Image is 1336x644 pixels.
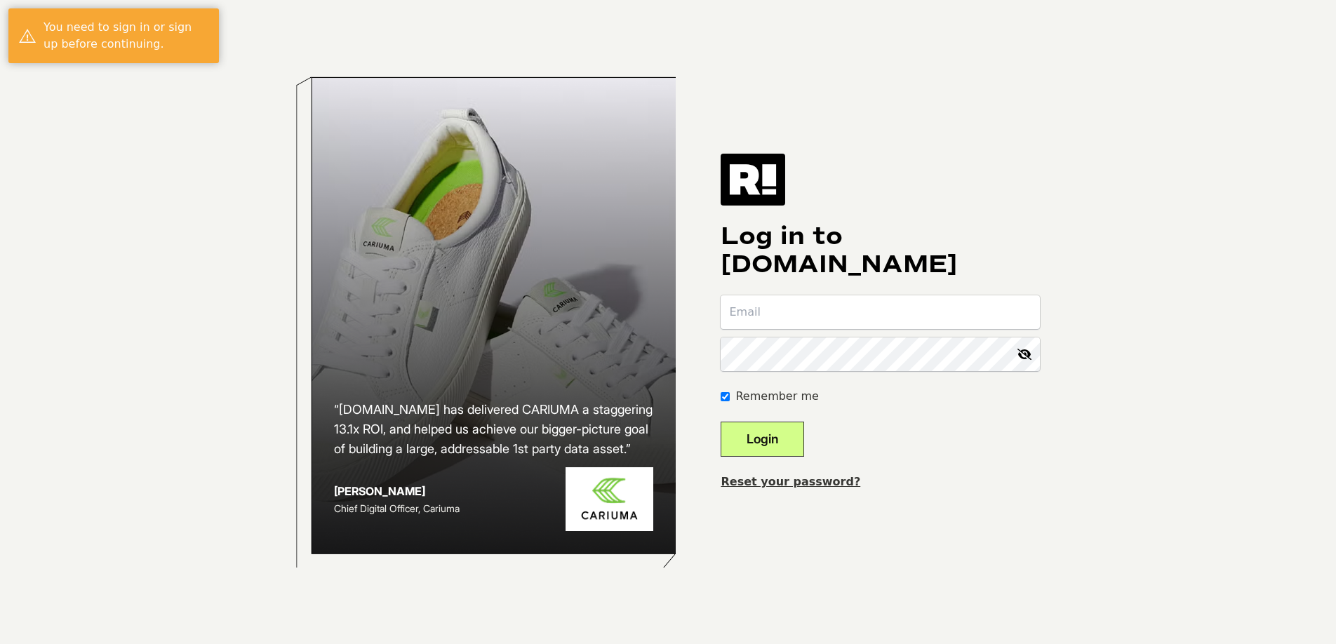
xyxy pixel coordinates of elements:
span: Chief Digital Officer, Cariuma [334,502,460,514]
label: Remember me [735,388,818,405]
img: Retention.com [721,154,785,206]
h1: Log in to [DOMAIN_NAME] [721,222,1040,279]
a: Reset your password? [721,475,860,488]
img: Cariuma [566,467,653,531]
button: Login [721,422,804,457]
input: Email [721,295,1040,329]
strong: [PERSON_NAME] [334,484,425,498]
div: You need to sign in or sign up before continuing. [44,19,208,53]
h2: “[DOMAIN_NAME] has delivered CARIUMA a staggering 13.1x ROI, and helped us achieve our bigger-pic... [334,400,654,459]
